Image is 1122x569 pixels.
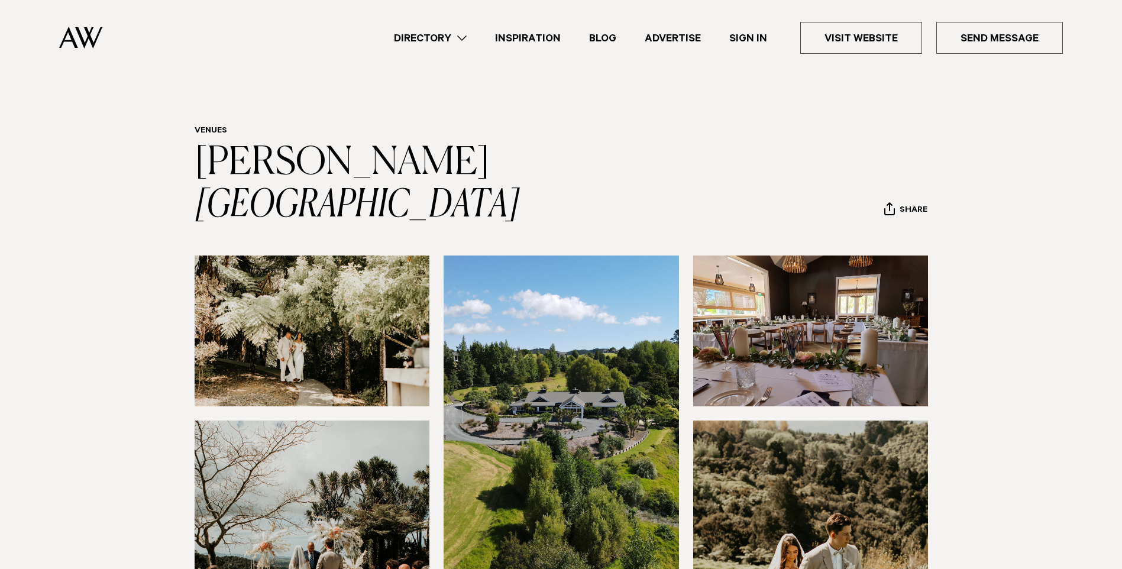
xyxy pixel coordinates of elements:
a: Advertise [630,30,715,46]
a: Venues [195,127,227,136]
a: Send Message [936,22,1063,54]
img: Auckland Weddings Logo [59,27,102,49]
a: [PERSON_NAME][GEOGRAPHIC_DATA] [195,144,520,225]
a: Blog [575,30,630,46]
a: Visit Website [800,22,922,54]
span: Share [900,205,927,216]
a: Directory [380,30,481,46]
a: Sign In [715,30,781,46]
a: Inspiration [481,30,575,46]
button: Share [884,202,928,219]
